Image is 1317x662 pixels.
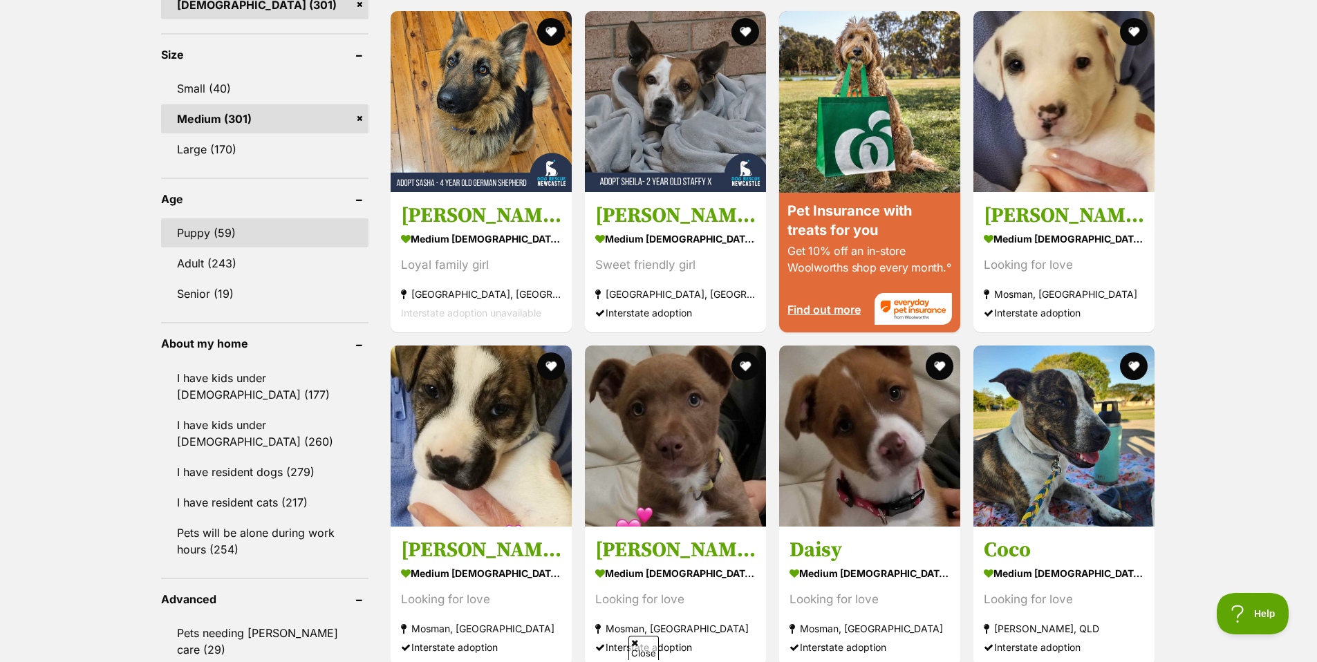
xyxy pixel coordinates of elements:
h3: Coco [984,537,1144,563]
strong: medium [DEMOGRAPHIC_DATA] Dog [984,563,1144,583]
div: Interstate adoption [790,638,950,656]
strong: Mosman, [GEOGRAPHIC_DATA] [790,619,950,638]
h3: [PERSON_NAME] - [DEMOGRAPHIC_DATA] German Shepherd [401,202,561,229]
button: favourite [1121,352,1148,380]
strong: [GEOGRAPHIC_DATA], [GEOGRAPHIC_DATA] [595,285,756,303]
a: I have resident cats (217) [161,488,368,517]
h3: Daisy [790,537,950,563]
h3: [PERSON_NAME] - [DEMOGRAPHIC_DATA] Staffy X [595,202,756,229]
strong: medium [DEMOGRAPHIC_DATA] Dog [595,563,756,583]
header: About my home [161,337,368,350]
div: Looking for love [984,590,1144,609]
div: Sweet friendly girl [595,256,756,274]
div: Interstate adoption [401,638,561,656]
h3: [PERSON_NAME] [401,537,561,563]
img: Coco - Australian Cattle Dog [973,346,1155,527]
img: Sasha - 4 Year Old German Shepherd - German Shepherd Dog [391,11,572,192]
button: favourite [1121,18,1148,46]
iframe: Help Scout Beacon - Open [1217,593,1289,634]
span: Interstate adoption unavailable [401,307,541,319]
div: Loyal family girl [401,256,561,274]
button: favourite [537,18,565,46]
div: Interstate adoption [595,303,756,322]
a: I have resident dogs (279) [161,457,368,486]
button: favourite [537,352,565,380]
div: Interstate adoption [984,303,1144,322]
img: Sophie - Catahoula Leopard Dog [973,11,1155,192]
button: favourite [731,352,759,380]
strong: medium [DEMOGRAPHIC_DATA] Dog [595,229,756,249]
a: I have kids under [DEMOGRAPHIC_DATA] (260) [161,410,368,456]
div: Interstate adoption [984,638,1144,656]
strong: [PERSON_NAME], QLD [984,619,1144,638]
header: Advanced [161,593,368,605]
a: I have kids under [DEMOGRAPHIC_DATA] (177) [161,363,368,409]
strong: [GEOGRAPHIC_DATA], [GEOGRAPHIC_DATA] [401,285,561,303]
a: Senior (19) [161,279,368,308]
img: Lucy - Border Collie Dog [585,346,766,527]
strong: Mosman, [GEOGRAPHIC_DATA] [984,285,1144,303]
div: Looking for love [790,590,950,609]
a: Puppy (59) [161,218,368,247]
h3: [PERSON_NAME] [984,202,1144,229]
a: Small (40) [161,74,368,103]
a: [PERSON_NAME] - [DEMOGRAPHIC_DATA] Staffy X medium [DEMOGRAPHIC_DATA] Dog Sweet friendly girl [GE... [585,192,766,332]
a: [PERSON_NAME] - [DEMOGRAPHIC_DATA] German Shepherd medium [DEMOGRAPHIC_DATA] Dog Loyal family gir... [391,192,572,332]
img: info.svg [487,4,499,17]
strong: medium [DEMOGRAPHIC_DATA] Dog [984,229,1144,249]
strong: Mosman, [GEOGRAPHIC_DATA] [401,619,561,638]
header: Age [161,193,368,205]
div: Looking for love [595,590,756,609]
h3: [PERSON_NAME] [595,537,756,563]
img: Ella - Catahoula Leopard Dog [391,346,572,527]
a: Adult (243) [161,249,368,278]
div: Looking for love [984,256,1144,274]
strong: medium [DEMOGRAPHIC_DATA] Dog [401,229,561,249]
a: Medium (301) [161,104,368,133]
a: [PERSON_NAME] medium [DEMOGRAPHIC_DATA] Dog Looking for love Mosman, [GEOGRAPHIC_DATA] Interstate... [973,192,1155,332]
strong: medium [DEMOGRAPHIC_DATA] Dog [790,563,950,583]
header: Size [161,48,368,61]
a: Large (170) [161,135,368,164]
strong: medium [DEMOGRAPHIC_DATA] Dog [401,563,561,583]
button: favourite [926,352,953,380]
strong: Mosman, [GEOGRAPHIC_DATA] [595,619,756,638]
img: info.svg [191,4,203,17]
div: Looking for love [401,590,561,609]
button: favourite [731,18,759,46]
a: Pets will be alone during work hours (254) [161,518,368,564]
div: Interstate adoption [595,638,756,656]
img: Daisy - Border Collie Dog [779,346,960,527]
span: Close [628,636,659,660]
img: Sheila - 2 Year Old Staffy X - American Staffordshire Terrier Dog [585,11,766,192]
